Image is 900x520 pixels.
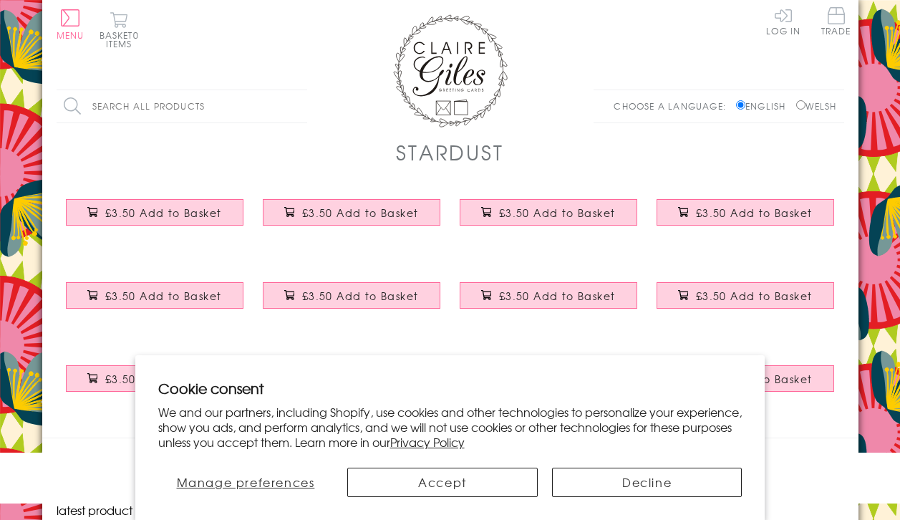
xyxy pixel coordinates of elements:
span: £3.50 Add to Basket [696,206,813,220]
a: Valentine's Day Card, Tattooed lovers, Happy Valentine's Day £3.50 Add to Basket [57,271,253,333]
span: Menu [57,29,84,42]
input: English [736,100,745,110]
button: Menu [57,9,84,39]
button: £3.50 Add to Basket [66,365,243,392]
a: Sympathy, Sorry, Thinking of you Card, Watercolour, With Sympathy £3.50 Add to Basket [647,271,844,333]
span: Manage preferences [177,473,315,491]
span: £3.50 Add to Basket [105,206,222,220]
button: £3.50 Add to Basket [263,199,440,226]
a: Trade [821,7,851,38]
p: We and our partners, including Shopify, use cookies and other technologies to personalize your ex... [158,405,742,449]
label: Welsh [796,100,837,112]
span: Trade [821,7,851,35]
img: Claire Giles Greetings Cards [393,14,508,127]
button: £3.50 Add to Basket [460,199,637,226]
button: Basket0 items [100,11,139,48]
button: Decline [552,468,742,497]
a: Mother's Day Card, Clouds and a Rainbow, Happy Mother's Day £3.50 Add to Basket [450,271,647,333]
h2: Cookie consent [158,378,742,398]
span: £3.50 Add to Basket [302,289,419,303]
span: £3.50 Add to Basket [302,206,419,220]
span: £3.50 Add to Basket [499,206,616,220]
a: Good Luck Card, Crayons, Good Luck on your First Day at School £3.50 Add to Basket [57,355,253,416]
button: Accept [347,468,538,497]
span: £3.50 Add to Basket [105,289,222,303]
span: £3.50 Add to Basket [696,289,813,303]
input: Search [293,90,307,122]
span: 0 items [106,29,139,50]
button: Manage preferences [158,468,334,497]
a: Valentine's Day Card, Love Heart, You Make My Heart Skip £3.50 Add to Basket [450,188,647,250]
a: Valentine's Day Card, Typewriter, I love you £3.50 Add to Basket [57,188,253,250]
button: £3.50 Add to Basket [460,282,637,309]
a: Valentine's Day Card, Marble background, You & Me £3.50 Add to Basket [253,271,450,333]
button: £3.50 Add to Basket [657,282,834,309]
input: Welsh [796,100,805,110]
a: Log In [766,7,800,35]
button: £3.50 Add to Basket [66,282,243,309]
button: £3.50 Add to Basket [657,199,834,226]
label: English [736,100,793,112]
span: £3.50 Add to Basket [499,289,616,303]
button: £3.50 Add to Basket [66,199,243,226]
a: Valentine's Day Card, Pegs - Love You, I 'Heart' You £3.50 Add to Basket [647,188,844,250]
span: £3.50 Add to Basket [105,372,222,386]
button: £3.50 Add to Basket [263,282,440,309]
a: Valentine's Day Card, Marble background, Valentine £3.50 Add to Basket [253,188,450,250]
h1: Stardust [396,138,503,167]
a: Privacy Policy [390,433,465,451]
p: Choose a language: [614,100,733,112]
input: Search all products [57,90,307,122]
